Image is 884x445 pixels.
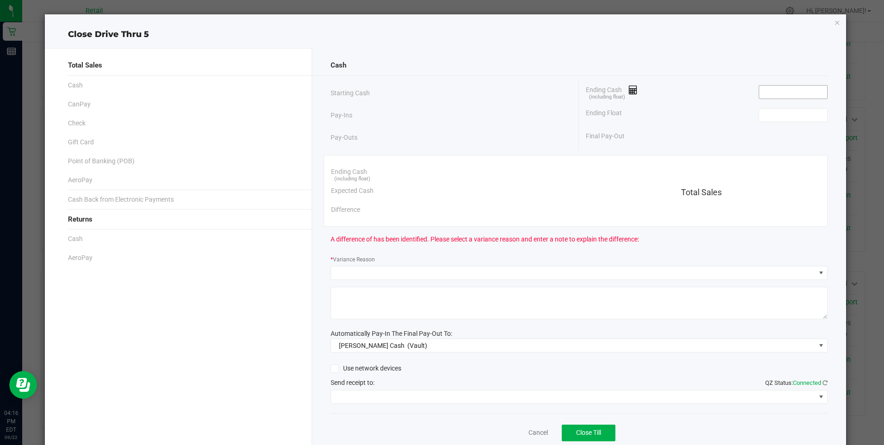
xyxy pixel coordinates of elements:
iframe: Resource center [9,371,37,399]
span: Point of Banking (POB) [68,156,135,166]
div: Returns [68,210,293,229]
span: CanPay [68,99,91,109]
a: Cancel [528,428,548,438]
span: Starting Cash [331,88,370,98]
span: Send receipt to: [331,379,374,386]
label: Variance Reason [331,255,375,264]
span: Expected Cash [331,186,374,196]
span: Connected [793,379,821,386]
span: Pay-Ins [331,111,352,120]
span: Total Sales [681,187,722,197]
span: AeroPay [68,253,92,263]
span: Difference [331,205,360,215]
span: Cash [331,60,346,71]
span: (including float) [334,175,370,183]
span: Ending Cash [586,85,638,99]
div: Close Drive Thru 5 [45,28,846,41]
span: AeroPay [68,175,92,185]
span: Check [68,118,86,128]
span: Final Pay-Out [586,131,625,141]
span: Ending Cash [331,167,367,177]
span: Total Sales [68,60,102,71]
span: A difference of has been identified. Please select a variance reason and enter a note to explain ... [331,235,639,244]
span: Cash Back from Electronic Payments [68,195,174,204]
label: Use network devices [331,364,401,373]
span: Gift Card [68,137,94,147]
span: Automatically Pay-In The Final Pay-Out To: [331,330,452,337]
span: QZ Status: [765,379,828,386]
span: Pay-Outs [331,133,357,142]
span: Ending Float [586,108,622,122]
button: Close Till [562,425,615,441]
span: Cash [68,80,83,90]
span: (including float) [589,93,625,101]
span: (Vault) [407,342,427,349]
span: Cash [68,234,83,244]
span: [PERSON_NAME] Cash [339,342,405,349]
span: Close Till [576,429,601,436]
